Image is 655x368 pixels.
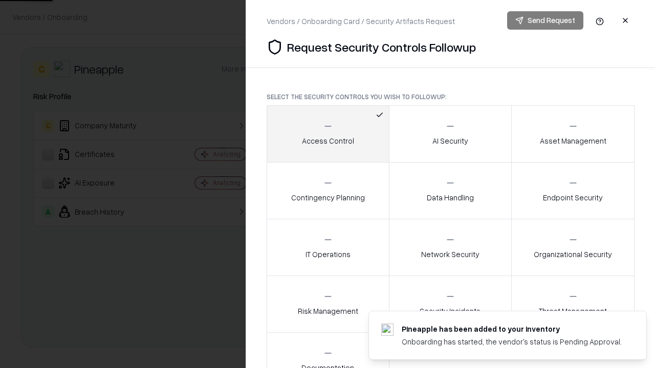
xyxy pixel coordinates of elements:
button: Data Handling [389,162,512,219]
p: Data Handling [427,192,474,203]
button: Endpoint Security [511,162,635,219]
button: Asset Management [511,105,635,163]
button: Access Control [267,105,389,163]
button: Security Incidents [389,275,512,333]
p: Access Control [302,135,354,146]
p: Endpoint Security [543,192,603,203]
p: Network Security [421,249,479,260]
button: Contingency Planning [267,162,389,219]
p: Threat Management [539,306,607,316]
p: Organizational Security [534,249,612,260]
button: Threat Management [511,275,635,333]
img: pineappleenergy.com [381,324,394,336]
div: Pineapple has been added to your inventory [402,324,622,334]
button: Organizational Security [511,219,635,276]
button: IT Operations [267,219,389,276]
p: AI Security [432,135,468,146]
div: Onboarding has started, the vendor's status is Pending Approval. [402,336,622,347]
p: Request Security Controls Followup [287,39,476,55]
p: Risk Management [298,306,358,316]
p: Asset Management [540,135,606,146]
p: Contingency Planning [291,192,365,203]
div: Vendors / Onboarding Card / Security Artifacts Request [267,16,455,27]
button: Network Security [389,219,512,276]
button: Risk Management [267,275,389,333]
p: Select the security controls you wish to followup: [267,93,635,101]
p: Security Incidents [420,306,481,316]
p: IT Operations [305,249,351,260]
button: AI Security [389,105,512,163]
